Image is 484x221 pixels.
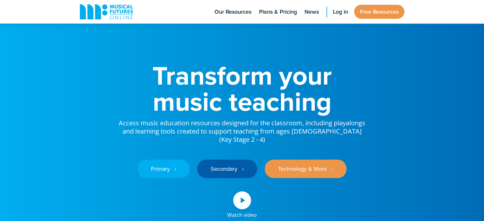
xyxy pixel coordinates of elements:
a: Free Resources [354,5,404,19]
span: Log in [333,8,348,16]
p: Access music education resources designed for the classroom, including playalongs and learning to... [118,114,366,144]
h1: Transform your music teaching [118,62,366,114]
a: Technology & More ‎‏‏‎ ‎ › [265,160,347,178]
span: News [305,8,319,16]
span: Our Resources [214,8,251,16]
a: Secondary ‎‏‏‎ ‎ › [197,160,257,178]
a: Primary ‎‏‏‎ ‎ › [137,160,190,178]
span: Plans & Pricing [259,8,297,16]
div: Watch video [227,209,257,218]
